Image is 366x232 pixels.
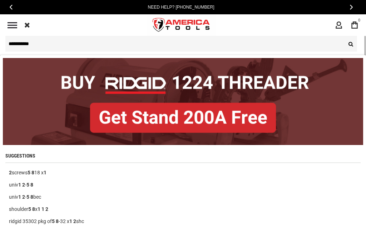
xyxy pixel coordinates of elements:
[41,206,44,212] b: 1
[350,4,353,10] span: Next
[38,206,40,212] b: 1
[5,191,361,203] a: univ1 2-5 8bec
[28,170,30,175] b: 5
[30,182,33,188] b: 8
[5,203,361,215] a: shoulder5 8x1 1 2
[31,170,34,175] b: 8
[22,182,25,188] b: 2
[22,194,25,200] b: 2
[9,170,12,175] b: 2
[28,206,31,212] b: 5
[73,218,76,224] b: 2
[343,36,357,52] button: Search
[358,18,360,22] span: 0
[45,206,48,212] b: 2
[145,4,216,11] a: Need Help? [PHONE_NUMBER]
[26,194,29,200] b: 5
[52,218,55,224] b: 5
[147,12,216,39] img: America Tools
[10,4,13,10] span: Previous
[147,12,216,39] a: store logo
[3,58,363,63] a: BOGO: Buy RIDGID® 1224 Threader, Get Stand 200A Free!
[3,58,363,145] img: BOGO: Buy RIDGID® 1224 Threader, Get Stand 200A Free!
[56,218,59,224] b: 8
[6,3,27,24] button: Open LiveChat chat widget
[5,179,361,191] a: univ1 2-5 8
[5,166,361,179] a: 2screws5 818 x1
[32,206,35,212] b: 8
[5,153,35,158] span: Suggestions
[5,215,361,227] a: ridgid 35302 pkg of5 8-32 x1 2shc
[18,182,21,188] b: 1
[18,194,21,200] b: 1
[26,182,29,188] b: 5
[8,22,17,28] div: Menu
[348,18,361,32] a: 0
[69,218,72,224] b: 1
[44,170,46,175] b: 1
[30,194,33,200] b: 8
